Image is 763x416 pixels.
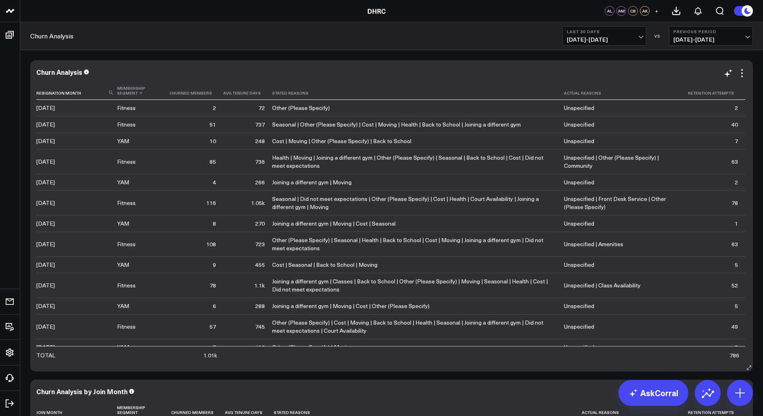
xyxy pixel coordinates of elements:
[735,220,738,228] div: 1
[564,343,594,351] div: Unspecified
[272,154,557,170] div: Health | Moving | Joining a different gym | Other (Please Specify) | Seasonal | Back to School | ...
[564,240,623,248] div: Unspecified | Amenities
[36,351,55,359] div: TOTAL
[213,343,216,351] div: 7
[732,240,738,248] div: 63
[36,343,55,351] div: [DATE]
[223,82,272,100] th: Avg Tenure Days
[272,178,352,186] div: Joining a different gym | Moving
[732,323,738,331] div: 49
[213,178,216,186] div: 4
[170,82,223,100] th: Churned Members
[272,195,557,211] div: Seasonal | Did not meet expectations | Other (Please Specify) | Cost | Health | Court Availabilit...
[255,323,265,331] div: 745
[255,178,265,186] div: 266
[272,302,430,310] div: Joining a different gym | Moving | Cost | Other (Please Specify)
[564,302,594,310] div: Unspecified
[254,281,265,289] div: 1.1k
[255,302,265,310] div: 288
[117,82,170,100] th: Membership Segment
[210,323,216,331] div: 57
[272,236,557,252] div: Other (Please Specify) | Seasonal | Health | Back to School | Cost | Moving | Joining a different...
[628,6,638,16] div: CB
[36,137,55,145] div: [DATE]
[117,104,136,112] div: Fitness
[564,195,681,211] div: Unspecified | Front Desk Service | Other (Please Specify)
[117,323,136,331] div: Fitness
[206,240,216,248] div: 108
[640,6,650,16] div: AK
[567,36,642,43] span: [DATE] - [DATE]
[564,178,594,186] div: Unspecified
[36,104,55,112] div: [DATE]
[669,26,753,46] button: Previous Period[DATE]-[DATE]
[655,8,658,14] span: +
[255,261,265,269] div: 455
[732,158,738,166] div: 63
[206,199,216,207] div: 116
[564,281,641,289] div: Unspecified | Class Availability
[36,199,55,207] div: [DATE]
[117,137,129,145] div: YAM
[36,302,55,310] div: [DATE]
[735,178,738,186] div: 2
[210,120,216,129] div: 51
[562,26,646,46] button: Last 30 Days[DATE]-[DATE]
[213,104,216,112] div: 2
[735,104,738,112] div: 2
[255,240,265,248] div: 723
[735,343,738,351] div: 5
[203,351,217,359] div: 1.01k
[732,120,738,129] div: 40
[36,387,128,396] div: Churn Analysis by Join Month
[255,120,265,129] div: 737
[605,6,614,16] div: AL
[36,120,55,129] div: [DATE]
[30,32,73,40] a: Churn Analysis
[618,380,688,406] a: AskCorral
[210,281,216,289] div: 78
[564,220,594,228] div: Unspecified
[272,261,377,269] div: Cost | Seasonal | Back to School | Moving
[735,137,738,145] div: 7
[652,6,661,16] button: +
[564,323,594,331] div: Unspecified
[272,220,396,228] div: Joining a different gym | Moving | Cost | Seasonal
[213,220,216,228] div: 8
[688,82,745,100] th: Retention Attempts
[650,34,665,38] div: VS
[213,302,216,310] div: 6
[564,120,594,129] div: Unspecified
[117,343,129,351] div: YAM
[117,158,136,166] div: Fitness
[272,277,557,294] div: Joining a different gym | Classes | Back to School | Other (Please Specify) | Moving | Seasonal |...
[117,220,129,228] div: YAM
[272,104,330,112] div: Other (Please Specify)
[564,82,688,100] th: Actual Reasons
[732,281,738,289] div: 52
[36,240,55,248] div: [DATE]
[272,343,353,351] div: Other (Please Specify) | Moving
[258,104,265,112] div: 72
[272,120,521,129] div: Seasonal | Other (Please Specify) | Cost | Moving | Health | Back to School | Joining a different...
[272,82,564,100] th: Stated Reasons
[567,29,642,34] b: Last 30 Days
[36,158,55,166] div: [DATE]
[616,6,626,16] div: AM
[36,281,55,289] div: [DATE]
[117,281,136,289] div: Fitness
[117,120,136,129] div: Fitness
[36,68,82,76] div: Churn Analysis
[117,178,129,186] div: YAM
[564,137,594,145] div: Unspecified
[255,220,265,228] div: 270
[210,137,216,145] div: 10
[255,343,265,351] div: 490
[117,302,129,310] div: YAM
[36,220,55,228] div: [DATE]
[117,240,136,248] div: Fitness
[117,261,129,269] div: YAM
[673,36,748,43] span: [DATE] - [DATE]
[564,104,594,112] div: Unspecified
[255,158,265,166] div: 736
